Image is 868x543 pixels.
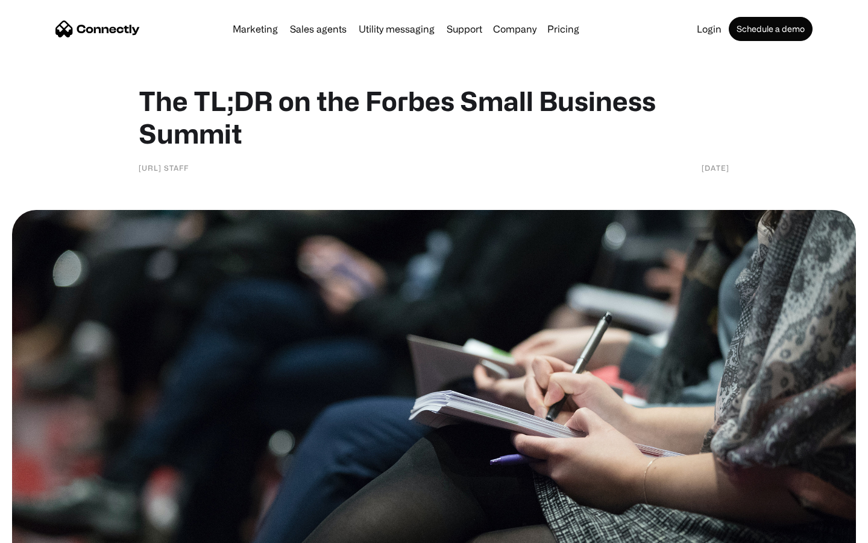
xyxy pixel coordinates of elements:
[354,24,439,34] a: Utility messaging
[285,24,351,34] a: Sales agents
[12,522,72,539] aside: Language selected: English
[493,21,536,37] div: Company
[139,162,189,174] div: [URL] Staff
[24,522,72,539] ul: Language list
[228,24,283,34] a: Marketing
[729,17,813,41] a: Schedule a demo
[692,24,726,34] a: Login
[139,84,729,150] h1: The TL;DR on the Forbes Small Business Summit
[542,24,584,34] a: Pricing
[702,162,729,174] div: [DATE]
[442,24,487,34] a: Support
